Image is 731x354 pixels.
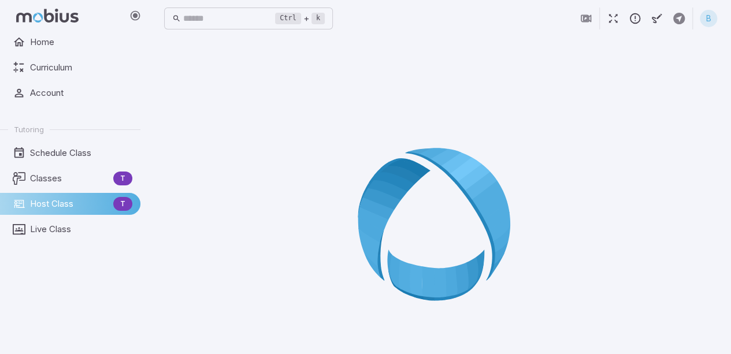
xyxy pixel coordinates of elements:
[113,198,132,210] span: T
[700,10,717,27] div: B
[311,13,325,24] kbd: k
[30,198,109,210] span: Host Class
[668,8,690,29] button: Create Activity
[30,172,109,185] span: Classes
[30,36,132,49] span: Home
[30,147,132,159] span: Schedule Class
[646,8,668,29] button: Start Drawing on Questions
[275,13,301,24] kbd: Ctrl
[602,8,624,29] button: Fullscreen Game
[30,87,132,99] span: Account
[30,223,132,236] span: Live Class
[624,8,646,29] button: Report an Issue
[30,61,132,74] span: Curriculum
[113,173,132,184] span: T
[275,12,325,25] div: +
[575,8,597,29] button: Join in Zoom Client
[14,124,44,135] span: Tutoring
